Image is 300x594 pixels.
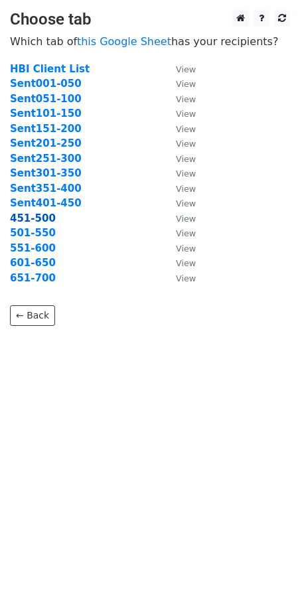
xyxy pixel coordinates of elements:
[10,137,82,149] a: Sent201-250
[10,123,82,135] a: Sent151-200
[163,227,196,239] a: View
[163,257,196,269] a: View
[176,258,196,268] small: View
[176,154,196,164] small: View
[163,108,196,119] a: View
[163,212,196,224] a: View
[10,63,90,75] a: HBI Client List
[163,153,196,165] a: View
[10,167,82,179] a: Sent301-350
[163,167,196,179] a: View
[176,124,196,134] small: View
[10,108,82,119] a: Sent101-150
[163,93,196,105] a: View
[10,153,82,165] a: Sent251-300
[176,109,196,119] small: View
[163,197,196,209] a: View
[10,212,56,224] a: 451-500
[10,10,290,29] h3: Choose tab
[163,78,196,90] a: View
[163,63,196,75] a: View
[176,244,196,254] small: View
[176,139,196,149] small: View
[163,272,196,284] a: View
[10,35,290,48] p: Which tab of has your recipients?
[163,183,196,194] a: View
[77,35,171,48] a: this Google Sheet
[10,183,82,194] a: Sent351-400
[176,214,196,224] small: View
[10,93,82,105] a: Sent051-100
[176,64,196,74] small: View
[176,79,196,89] small: View
[10,242,56,254] a: 551-600
[10,305,55,326] a: ← Back
[176,94,196,104] small: View
[163,242,196,254] a: View
[176,273,196,283] small: View
[10,78,82,90] a: Sent001-050
[176,228,196,238] small: View
[176,184,196,194] small: View
[10,272,56,284] a: 651-700
[176,169,196,179] small: View
[10,227,56,239] a: 501-550
[163,137,196,149] a: View
[10,197,82,209] a: Sent401-450
[10,257,56,269] a: 601-650
[176,198,196,208] small: View
[234,530,300,594] iframe: Chat Widget
[163,123,196,135] a: View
